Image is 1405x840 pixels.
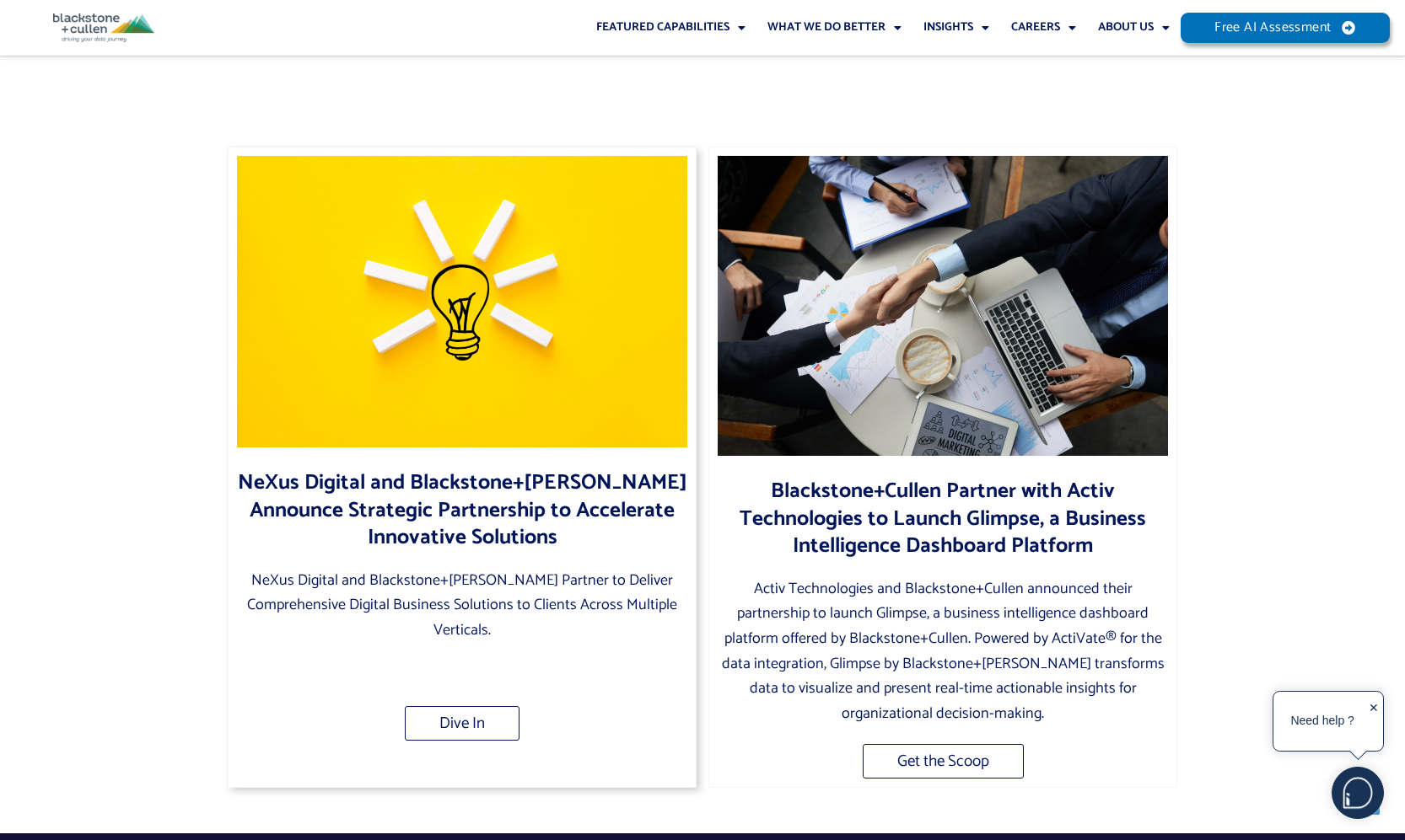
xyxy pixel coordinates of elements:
p: NeXus Digital and Blackstone+[PERSON_NAME] Partner to Deliver Comprehensive Digital Business Solu... [237,569,687,644]
span: Get the Scoop [897,753,989,769]
div: ✕ [1369,696,1379,748]
span: Dive In [439,715,485,731]
p: Activ Technologies and Blackstone+Cullen announced their partnership to launch Glimpse, a busines... [718,577,1168,727]
a: NeXus Digital and Blackstone+[PERSON_NAME] Announce Strategic Partnership to Accelerate Innovativ... [238,465,687,555]
img: Lightbulb and wooden blocks with innovation basic links. Business ideas inspiration and innovation. [237,156,687,447]
h3: Blackstone+Cullen Partner with Activ Technologies to Launch Glimpse, a Business Intelligence Dash... [718,478,1168,560]
a: Free AI Assessment [1181,13,1390,43]
img: Handshake [718,156,1168,456]
div: Need help ? [1276,694,1369,748]
a: Get the Scoop [863,744,1024,778]
span: Free AI Assessment [1214,21,1331,35]
img: users%2F5SSOSaKfQqXq3cFEnIZRYMEs4ra2%2Fmedia%2Fimages%2F-Bulle%20blanche%20sans%20fond%20%2B%20ma... [1332,768,1383,818]
a: Dive In [405,706,519,741]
